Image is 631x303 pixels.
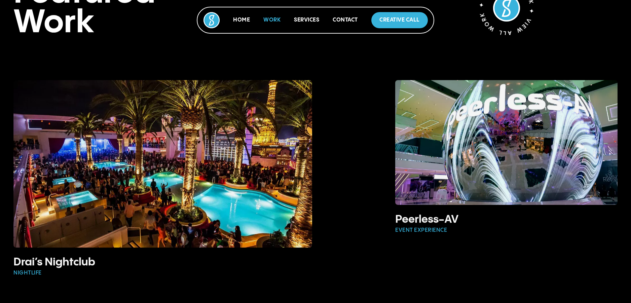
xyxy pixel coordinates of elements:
p: Nightlife [13,269,312,277]
p: Creative Call [379,16,420,24]
a: Services [294,17,319,23]
a: Home [233,17,250,23]
p: Event Experience [395,226,618,234]
a: Work [263,17,281,23]
img: Drai's Nightclub [13,80,312,248]
a: Drai's NightclubDrai’s NightclubNightlife [13,80,312,277]
a: Peerless SpherePeerless-AVEvent Experience [395,80,618,234]
img: Socialure Logo [203,12,220,28]
h3: Drai’s Nightclub [13,256,312,269]
img: Peerless Sphere [395,80,618,205]
h3: Peerless-AV [395,213,618,226]
a: Contact [333,17,358,23]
